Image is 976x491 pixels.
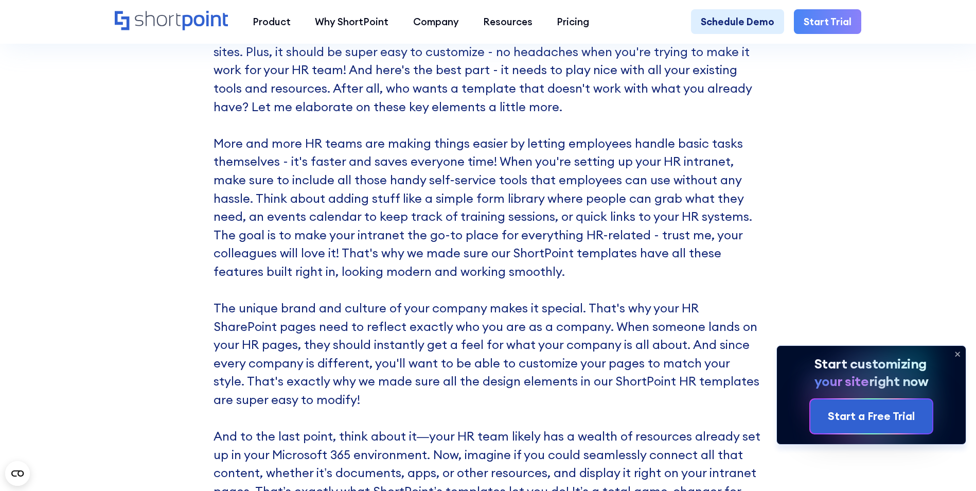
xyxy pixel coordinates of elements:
a: Company [401,9,471,33]
a: Schedule Demo [691,9,784,33]
div: Resources [483,14,533,29]
a: Resources [471,9,544,33]
a: Product [240,9,303,33]
iframe: Chat Widget [925,442,976,491]
button: Open CMP widget [5,461,30,486]
a: Why ShortPoint [303,9,401,33]
div: Why ShortPoint [315,14,388,29]
a: Start Trial [794,9,861,33]
a: Pricing [545,9,601,33]
div: Pricing [557,14,589,29]
div: Company [413,14,459,29]
a: Start a Free Trial [810,399,932,433]
a: Home [115,11,228,32]
div: Start a Free Trial [828,408,915,425]
div: Product [253,14,291,29]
